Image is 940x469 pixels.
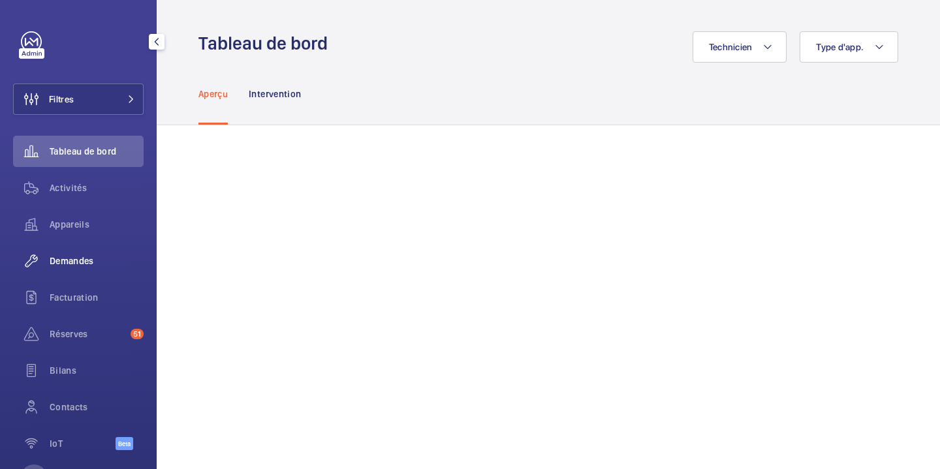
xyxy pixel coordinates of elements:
h1: Tableau de bord [198,31,336,55]
span: Technicien [709,42,753,52]
span: 51 [131,329,144,339]
span: Activités [50,181,144,194]
span: Type d'app. [816,42,864,52]
button: Filtres [13,83,144,115]
span: Demandes [50,254,144,267]
span: IoT [50,437,116,450]
span: Réserves [50,327,125,340]
span: Appareils [50,218,144,231]
span: Beta [116,437,133,450]
span: Bilans [50,364,144,377]
button: Type d'app. [800,31,898,63]
button: Technicien [693,31,787,63]
p: Aperçu [198,87,228,100]
span: Filtres [49,93,74,106]
span: Tableau de bord [50,145,144,158]
span: Facturation [50,291,144,304]
p: Intervention [249,87,301,100]
span: Contacts [50,401,144,414]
